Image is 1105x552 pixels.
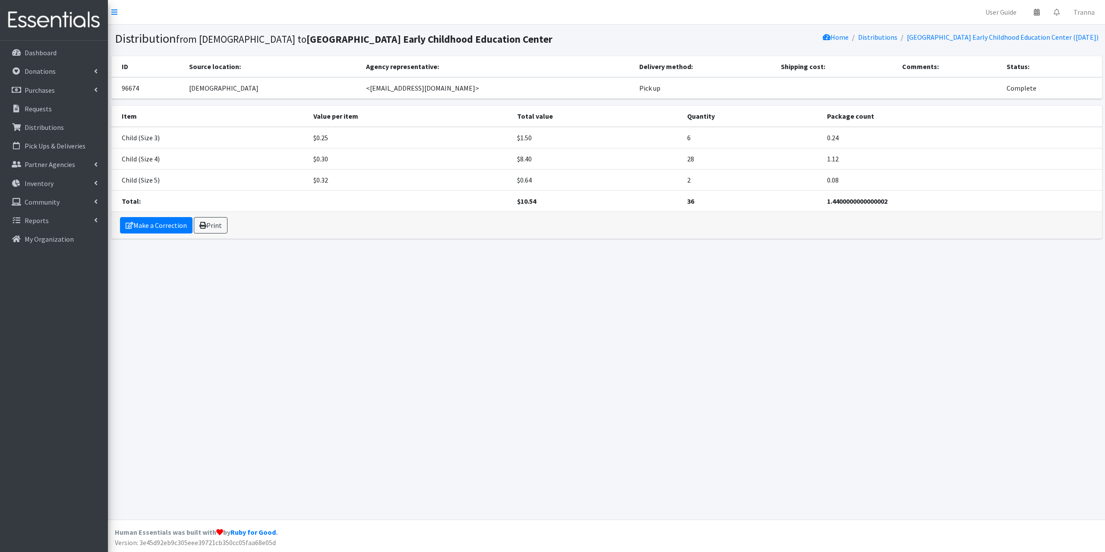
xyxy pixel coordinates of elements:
td: 6 [682,127,822,148]
a: Purchases [3,82,104,99]
td: Pick up [634,77,776,99]
p: Purchases [25,86,55,95]
th: Item [111,106,309,127]
a: Inventory [3,175,104,192]
span: Version: 3e45d92eb9c305eee39721cb350cc05faa68e05d [115,538,276,547]
th: Shipping cost: [776,56,897,77]
a: Tranna [1067,3,1102,21]
td: <[EMAIL_ADDRESS][DOMAIN_NAME]> [361,77,635,99]
td: 0.08 [822,169,1102,190]
td: Child (Size 4) [111,148,309,169]
p: Donations [25,67,56,76]
a: Dashboard [3,44,104,61]
a: [GEOGRAPHIC_DATA] Early Childhood Education Center ([DATE]) [907,33,1099,41]
th: Status: [1001,56,1102,77]
td: $8.40 [512,148,682,169]
img: HumanEssentials [3,6,104,35]
small: from [DEMOGRAPHIC_DATA] to [176,33,552,45]
td: Complete [1001,77,1102,99]
td: [DEMOGRAPHIC_DATA] [184,77,361,99]
a: Donations [3,63,104,80]
th: Delivery method: [634,56,776,77]
td: 96674 [111,77,184,99]
th: Package count [822,106,1102,127]
p: Reports [25,216,49,225]
td: $0.30 [308,148,512,169]
a: Requests [3,100,104,117]
a: Pick Ups & Deliveries [3,137,104,155]
th: ID [111,56,184,77]
h1: Distribution [115,31,603,46]
p: Pick Ups & Deliveries [25,142,85,150]
th: Total value [512,106,682,127]
a: Print [194,217,227,233]
a: Distributions [858,33,897,41]
td: Child (Size 3) [111,127,309,148]
strong: $10.54 [517,197,536,205]
a: My Organization [3,230,104,248]
p: My Organization [25,235,74,243]
a: Home [823,33,849,41]
p: Inventory [25,179,54,188]
th: Source location: [184,56,361,77]
a: Distributions [3,119,104,136]
td: Child (Size 5) [111,169,309,190]
p: Community [25,198,60,206]
strong: Total: [122,197,141,205]
td: 0.24 [822,127,1102,148]
a: Make a Correction [120,217,193,233]
th: Value per item [308,106,512,127]
p: Partner Agencies [25,160,75,169]
a: Reports [3,212,104,229]
td: 28 [682,148,822,169]
th: Quantity [682,106,822,127]
td: $0.32 [308,169,512,190]
strong: Human Essentials was built with by . [115,528,278,536]
td: $0.64 [512,169,682,190]
strong: 36 [687,197,694,205]
a: User Guide [979,3,1023,21]
th: Comments: [897,56,1001,77]
p: Requests [25,104,52,113]
th: Agency representative: [361,56,635,77]
p: Distributions [25,123,64,132]
b: [GEOGRAPHIC_DATA] Early Childhood Education Center [306,33,552,45]
p: Dashboard [25,48,57,57]
td: $1.50 [512,127,682,148]
a: Partner Agencies [3,156,104,173]
td: 1.12 [822,148,1102,169]
a: Ruby for Good [230,528,276,536]
td: $0.25 [308,127,512,148]
a: Community [3,193,104,211]
strong: 1.4400000000000002 [827,197,887,205]
td: 2 [682,169,822,190]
